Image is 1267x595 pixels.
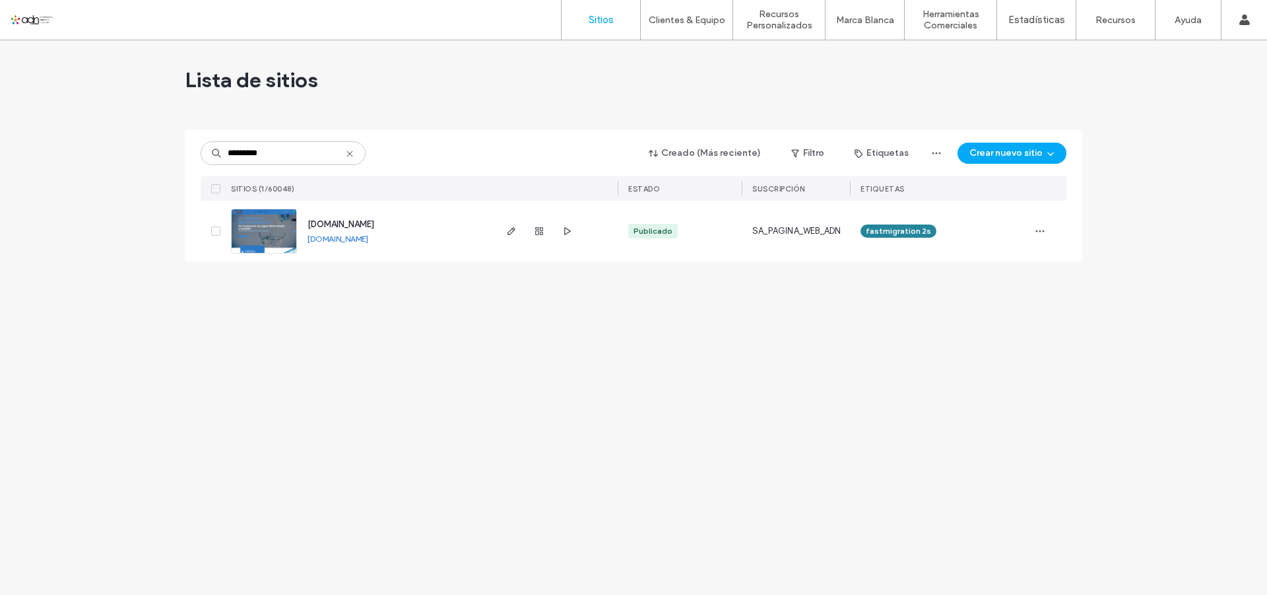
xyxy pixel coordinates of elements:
[836,15,894,26] label: Marca Blanca
[778,143,837,164] button: Filtro
[231,184,294,193] span: SITIOS (1/60048)
[308,234,368,244] a: [DOMAIN_NAME]
[28,9,65,21] span: Ayuda
[866,225,931,237] span: fastmigration 2s
[589,14,614,26] label: Sitios
[905,9,996,31] label: Herramientas Comerciales
[649,15,725,26] label: Clientes & Equipo
[308,219,374,229] a: [DOMAIN_NAME]
[752,225,841,238] span: SA_PAGINA_WEB_ADN
[1095,15,1136,26] label: Recursos
[1008,14,1065,26] label: Estadísticas
[628,184,660,193] span: ESTADO
[752,184,805,193] span: Suscripción
[185,67,318,93] span: Lista de sitios
[733,9,825,31] label: Recursos Personalizados
[861,184,905,193] span: ETIQUETAS
[843,143,921,164] button: Etiquetas
[633,225,672,237] div: Publicado
[958,143,1066,164] button: Crear nuevo sitio
[637,143,773,164] button: Creado (Más reciente)
[1175,15,1202,26] label: Ayuda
